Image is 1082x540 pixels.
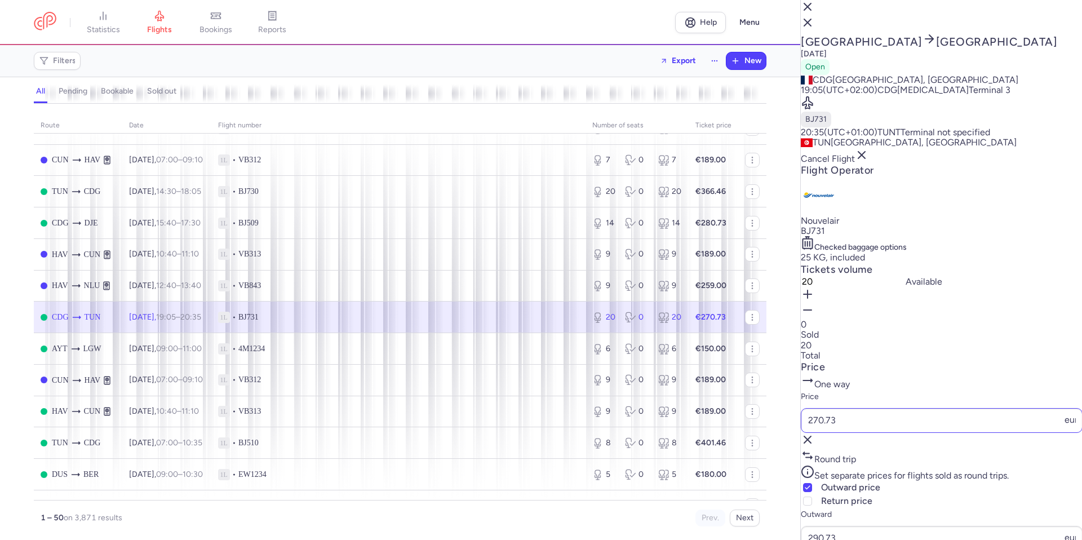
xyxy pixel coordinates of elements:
[156,406,177,416] time: 10:40
[232,343,236,355] span: •
[122,117,211,134] th: date
[592,343,616,355] div: 6
[156,281,201,290] span: –
[218,406,230,417] span: 1L
[592,406,616,417] div: 9
[75,10,131,35] a: statistics
[813,74,832,85] span: CDG
[156,406,199,416] span: –
[183,155,203,165] time: 09:10
[147,86,176,96] h4: sold out
[823,85,877,95] span: (UTC+02:00)
[730,510,760,526] button: Next
[156,470,178,479] time: 09:00
[658,343,682,355] div: 6
[244,10,300,35] a: reports
[658,186,682,197] div: 20
[658,374,682,386] div: 9
[801,153,868,164] span: Cancel Flight
[695,438,726,448] strong: €401.46
[801,225,825,236] span: BJ731
[877,127,895,138] span: TUN
[218,249,230,260] span: 1L
[129,375,203,384] span: [DATE],
[726,52,766,69] button: New
[695,187,726,196] strong: €366.46
[52,280,68,292] span: HAV
[232,154,236,166] span: •
[801,127,824,138] time: 20:35
[695,344,726,353] strong: €150.00
[52,468,68,481] span: DUS
[101,86,134,96] h4: bookable
[129,155,203,165] span: [DATE],
[805,114,827,125] span: BJ731
[695,470,726,479] strong: €180.00
[695,155,726,165] strong: €189.00
[156,249,177,259] time: 10:40
[85,311,101,324] span: TUN
[824,127,877,138] span: (UTC+01:00)
[129,312,201,322] span: [DATE],
[625,437,649,449] div: 0
[238,186,259,197] span: BJ730
[156,344,178,353] time: 09:00
[232,249,236,260] span: •
[232,218,236,229] span: •
[52,374,69,387] span: CUN
[689,117,738,134] th: Ticket price
[156,312,201,322] span: –
[156,470,203,479] span: –
[232,280,236,291] span: •
[156,438,202,448] span: –
[59,86,87,96] h4: pending
[700,18,717,26] span: Help
[218,280,230,291] span: 1L
[181,406,199,416] time: 11:10
[156,187,176,196] time: 14:30
[625,312,649,323] div: 0
[64,513,122,523] span: on 3,871 results
[218,343,230,355] span: 1L
[625,469,649,480] div: 0
[805,61,825,73] span: Open
[84,185,101,198] span: CDG
[87,25,120,35] span: statistics
[238,218,259,229] span: BJ509
[52,311,69,324] span: CDG
[832,74,1018,85] span: [GEOGRAPHIC_DATA], [GEOGRAPHIC_DATA]
[625,186,649,197] div: 0
[901,127,990,138] span: Terminal not specified
[156,218,176,228] time: 15:40
[131,10,188,35] a: flights
[625,280,649,291] div: 0
[625,374,649,386] div: 0
[84,280,100,292] span: NLU
[232,312,236,323] span: •
[181,187,201,196] time: 18:05
[238,406,261,417] span: VB313
[83,343,101,355] span: LGW
[181,249,199,259] time: 11:10
[592,186,616,197] div: 20
[232,437,236,449] span: •
[238,374,261,386] span: VB312
[156,155,203,165] span: –
[232,374,236,386] span: •
[129,470,203,479] span: [DATE],
[906,276,942,287] label: Available
[129,406,199,416] span: [DATE],
[592,249,616,260] div: 9
[52,217,69,229] span: CDG
[592,218,616,229] div: 14
[156,312,176,322] time: 19:05
[52,405,68,418] span: HAV
[801,148,868,164] button: Cancel Flight
[85,374,101,387] span: HAV
[232,406,236,417] span: •
[85,217,98,229] span: DJE
[801,49,827,59] time: [DATE]
[156,375,203,384] span: –
[744,56,761,65] span: New
[181,218,201,228] time: 17:30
